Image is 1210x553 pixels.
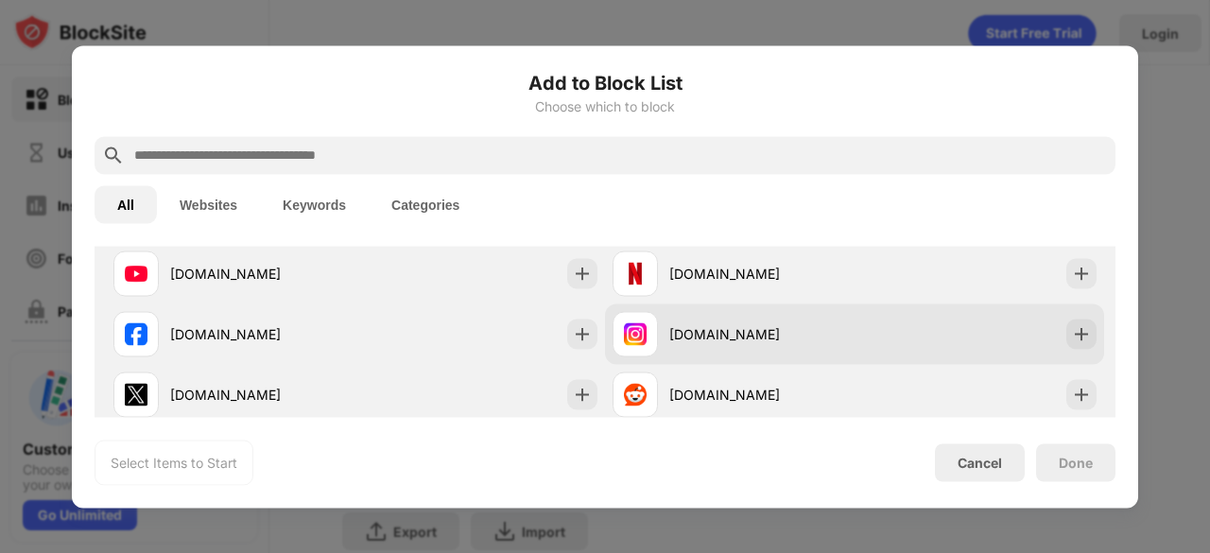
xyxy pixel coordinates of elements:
[102,144,125,166] img: search.svg
[170,324,355,344] div: [DOMAIN_NAME]
[260,185,369,223] button: Keywords
[125,383,147,406] img: favicons
[624,383,647,406] img: favicons
[1059,455,1093,470] div: Done
[157,185,260,223] button: Websites
[111,453,237,472] div: Select Items to Start
[170,385,355,405] div: [DOMAIN_NAME]
[95,68,1115,96] h6: Add to Block List
[170,264,355,284] div: [DOMAIN_NAME]
[369,185,482,223] button: Categories
[669,385,855,405] div: [DOMAIN_NAME]
[624,322,647,345] img: favicons
[958,455,1002,471] div: Cancel
[125,322,147,345] img: favicons
[95,98,1115,113] div: Choose which to block
[669,324,855,344] div: [DOMAIN_NAME]
[624,262,647,285] img: favicons
[125,262,147,285] img: favicons
[95,185,157,223] button: All
[669,264,855,284] div: [DOMAIN_NAME]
